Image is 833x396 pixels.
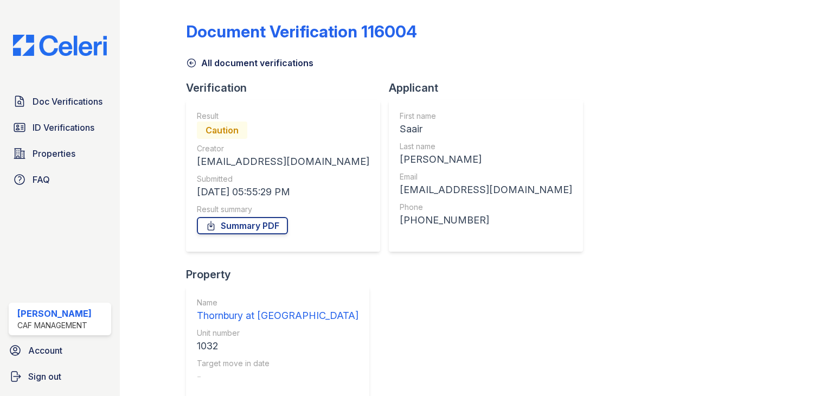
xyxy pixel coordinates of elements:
[400,171,572,182] div: Email
[400,141,572,152] div: Last name
[17,320,92,331] div: CAF Management
[33,173,50,186] span: FAQ
[197,154,369,169] div: [EMAIL_ADDRESS][DOMAIN_NAME]
[9,91,111,112] a: Doc Verifications
[33,95,102,108] span: Doc Verifications
[197,111,369,122] div: Result
[28,344,62,357] span: Account
[197,308,358,323] div: Thornbury at [GEOGRAPHIC_DATA]
[389,80,592,95] div: Applicant
[197,217,288,234] a: Summary PDF
[186,80,389,95] div: Verification
[186,267,378,282] div: Property
[197,143,369,154] div: Creator
[197,122,247,139] div: Caution
[400,182,572,197] div: [EMAIL_ADDRESS][DOMAIN_NAME]
[4,340,116,361] a: Account
[33,121,94,134] span: ID Verifications
[197,338,358,354] div: 1032
[197,174,369,184] div: Submitted
[197,328,358,338] div: Unit number
[400,152,572,167] div: [PERSON_NAME]
[197,369,358,384] div: -
[400,202,572,213] div: Phone
[9,169,111,190] a: FAQ
[400,213,572,228] div: [PHONE_NUMBER]
[197,297,358,308] div: Name
[197,297,358,323] a: Name Thornbury at [GEOGRAPHIC_DATA]
[197,358,358,369] div: Target move in date
[4,366,116,387] a: Sign out
[9,117,111,138] a: ID Verifications
[186,56,313,69] a: All document verifications
[9,143,111,164] a: Properties
[33,147,75,160] span: Properties
[186,22,417,41] div: Document Verification 116004
[400,111,572,122] div: First name
[28,370,61,383] span: Sign out
[197,204,369,215] div: Result summary
[197,184,369,200] div: [DATE] 05:55:29 PM
[4,35,116,56] img: CE_Logo_Blue-a8612792a0a2168367f1c8372b55b34899dd931a85d93a1a3d3e32e68fde9ad4.png
[400,122,572,137] div: Saair
[17,307,92,320] div: [PERSON_NAME]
